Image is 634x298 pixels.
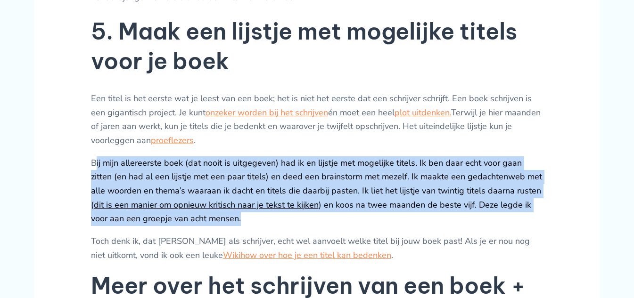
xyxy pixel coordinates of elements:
[151,135,194,146] a: proeflezers
[94,199,319,210] a: dit is een manier om opnieuw kritisch naar je tekst te kijken
[91,156,543,226] p: Bij mijn allereerste boek (dat nooit is uitgegeven) had ik en lijstje met mogelijke titels. Ik be...
[91,92,543,148] p: Een titel is het eerste wat je leest van een boek; het is niet het eerste dat een schrijver schri...
[206,107,328,118] a: onzeker worden bij het schrijven
[91,234,543,262] p: Toch denk ik, dat [PERSON_NAME] als schrijver, echt wel aanvoelt welke titel bij jouw boek past! ...
[91,17,543,76] h2: 5. Maak een lijstje met mogelijke titels voor je boek
[395,107,451,118] a: plot uitdenken.
[223,250,391,261] a: Wikihow over hoe je een titel kan bedenken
